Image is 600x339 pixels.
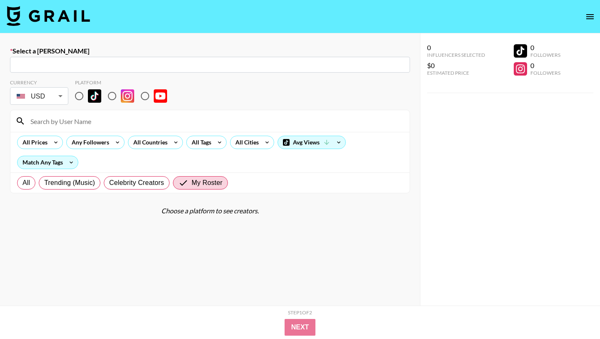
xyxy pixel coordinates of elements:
div: Step 1 of 2 [288,309,312,316]
div: Any Followers [67,136,111,149]
div: 0 [530,61,560,70]
input: Search by User Name [25,114,405,128]
div: Choose a platform to see creators. [10,207,410,215]
span: Celebrity Creators [109,178,164,188]
div: All Prices [17,136,49,149]
img: TikTok [88,89,101,103]
div: Influencers Selected [427,52,485,58]
span: Trending (Music) [44,178,95,188]
img: Instagram [121,89,134,103]
div: 0 [530,43,560,52]
button: Next [285,319,316,336]
div: 0 [427,43,485,52]
span: My Roster [192,178,222,188]
div: All Cities [230,136,260,149]
div: Platform [75,79,174,86]
span: All [22,178,30,188]
button: open drawer [582,8,598,25]
div: USD [12,89,67,104]
div: All Countries [128,136,169,149]
div: Estimated Price [427,70,485,76]
div: Avg Views [278,136,345,149]
div: $0 [427,61,485,70]
div: Currency [10,79,68,86]
label: Select a [PERSON_NAME] [10,47,410,55]
img: YouTube [154,89,167,103]
div: Match Any Tags [17,156,78,169]
img: Grail Talent [7,6,90,26]
div: Followers [530,52,560,58]
div: All Tags [187,136,213,149]
div: Followers [530,70,560,76]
